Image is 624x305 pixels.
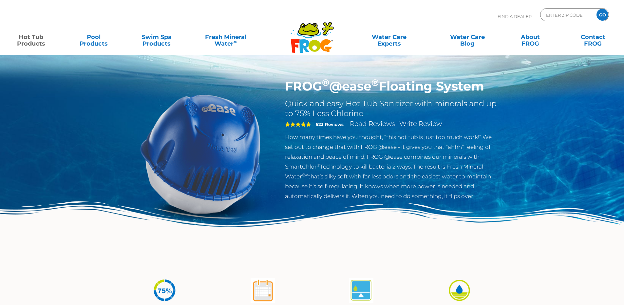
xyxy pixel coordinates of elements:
a: AboutFROG [506,30,555,44]
input: GO [596,9,608,21]
img: Frog Products Logo [287,13,337,53]
p: Find A Dealer [498,8,532,25]
a: Fresh MineralWater∞ [195,30,256,44]
span: | [396,121,398,127]
a: Read Reviews [350,120,395,128]
strong: 523 Reviews [316,122,344,127]
a: Swim SpaProducts [132,30,181,44]
img: icon-atease-easy-on [447,278,472,303]
p: How many times have you thought, “this hot tub is just too much work!” We set out to change that ... [285,132,499,201]
sup: ∞ [234,39,237,44]
h1: FROG @ease Floating System [285,79,499,94]
sup: ®∞ [302,173,308,177]
a: Water CareBlog [443,30,492,44]
span: 5 [285,122,311,127]
img: icon-atease-75percent-less [152,278,177,303]
sup: ® [317,163,320,168]
a: ContactFROG [569,30,617,44]
img: atease-icon-shock-once [251,278,275,303]
sup: ® [371,77,379,88]
sup: ® [322,77,329,88]
a: Water CareExperts [350,30,429,44]
img: atease-icon-self-regulates [349,278,373,303]
a: PoolProducts [69,30,118,44]
a: Hot TubProducts [7,30,55,44]
h2: Quick and easy Hot Tub Sanitizer with minerals and up to 75% Less Chlorine [285,99,499,118]
a: Write Review [399,120,442,128]
img: hot-tub-product-atease-system.png [125,79,275,229]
